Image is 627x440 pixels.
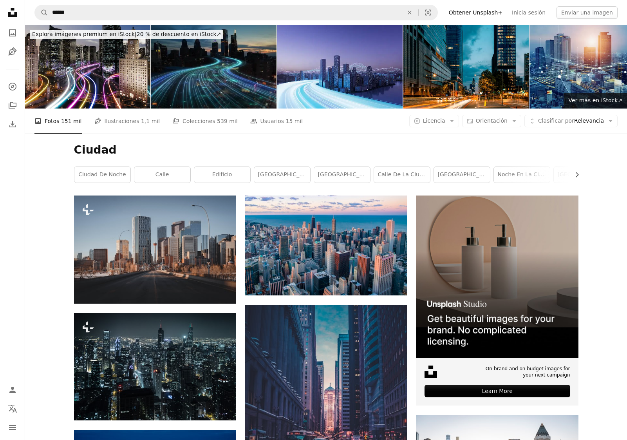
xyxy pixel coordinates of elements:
[314,167,370,183] a: [GEOGRAPHIC_DATA]
[538,118,574,124] span: Clasificar por
[481,366,570,379] span: On-brand and on budget images for your next campaign
[425,366,437,378] img: file-1631678316303-ed18b8b5cb9cimage
[403,25,529,109] img: Paisaje nocturno de Varsovia
[32,31,221,37] span: 20 % de descuento en iStock ↗
[25,25,150,109] img: Ciudad inteligente con estelas de luz brillantes
[538,117,604,125] span: Relevancia
[434,167,490,183] a: [GEOGRAPHIC_DATA]
[568,97,622,103] span: Ver más en iStock ↗
[416,196,578,357] img: file-1715714113747-b8b0561c490eimage
[254,167,310,183] a: [GEOGRAPHIC_DATA]
[476,118,508,124] span: Orientación
[74,167,130,183] a: ciudad de noche
[564,93,627,109] a: Ver más en iStock↗
[217,117,238,125] span: 539 mil
[444,6,507,19] a: Obtener Unsplash+
[245,402,407,409] a: Vehículos cerca de edificios durante la noche
[401,5,418,20] button: Borrar
[5,401,20,416] button: Idioma
[5,98,20,113] a: Colecciones
[94,109,160,134] a: Ilustraciones 1,1 mil
[74,313,236,420] img: Una ciudad de noche
[5,44,20,60] a: Ilustraciones
[5,420,20,435] button: Menú
[462,115,521,127] button: Orientación
[554,167,610,183] a: [GEOGRAPHIC_DATA]
[5,382,20,398] a: Iniciar sesión / Registrarse
[5,116,20,132] a: Historial de descargas
[250,109,303,134] a: Usuarios 15 mil
[34,5,438,20] form: Encuentra imágenes en todo el sitio
[35,5,48,20] button: Buscar en Unsplash
[74,246,236,253] a: Una calle de la ciudad con edificios altos en el fondo
[74,363,236,370] a: Una ciudad de noche
[245,196,407,295] img: Edificios blancos y marrones de la ciudad durante el día
[277,25,403,109] img: High Speed Data Streaming Through Cityscape - Smart City, Digital Transformation, Network Technology
[423,118,445,124] span: Licencia
[5,25,20,41] a: Fotos
[524,115,618,127] button: Clasificar porRelevancia
[245,242,407,249] a: Edificios blancos y marrones de la ciudad durante el día
[494,167,550,183] a: Noche en la ciudad
[557,6,618,19] button: Enviar una imagen
[507,6,550,19] a: Inicia sesión
[425,385,570,397] div: Learn More
[416,196,578,406] a: On-brand and on budget images for your next campaignLearn More
[141,117,160,125] span: 1,1 mil
[419,5,437,20] button: Búsqueda visual
[172,109,238,134] a: Colecciones 539 mil
[286,117,303,125] span: 15 mil
[409,115,459,127] button: Licencia
[374,167,430,183] a: calle de la ciudad
[74,196,236,303] img: Una calle de la ciudad con edificios altos en el fondo
[194,167,250,183] a: edificio
[74,143,578,157] h1: Ciudad
[32,31,137,37] span: Explora imágenes premium en iStock |
[25,25,228,44] a: Explora imágenes premium en iStock|20 % de descuento en iStock↗
[151,25,276,109] img: Concepto de desarrollo de transformación digital de ciudad inteligente
[5,79,20,94] a: Explorar
[570,167,578,183] button: desplazar lista a la derecha
[134,167,190,183] a: calle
